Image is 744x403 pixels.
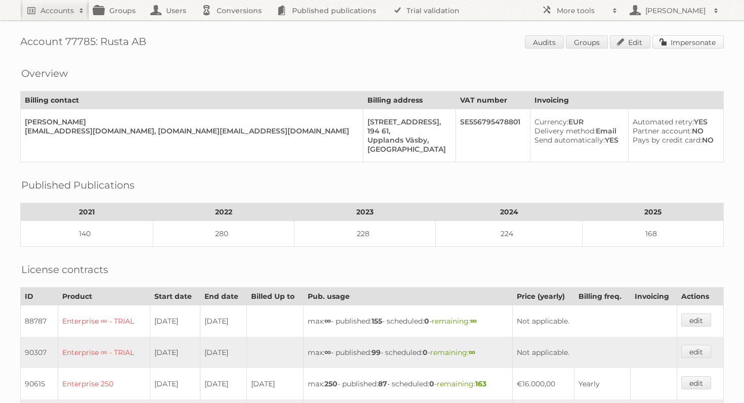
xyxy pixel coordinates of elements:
[21,305,58,337] td: 88787
[58,368,150,399] td: Enterprise 250
[200,305,247,337] td: [DATE]
[512,305,677,337] td: Not applicable.
[58,337,150,368] td: Enterprise ∞ - TRIAL
[21,177,135,193] h2: Published Publications
[643,6,709,16] h2: [PERSON_NAME]
[534,117,620,126] div: EUR
[534,136,605,145] span: Send automatically:
[630,288,677,305] th: Invoicing
[324,317,331,326] strong: ∞
[633,117,694,126] span: Automated retry:
[534,126,620,136] div: Email
[150,305,200,337] td: [DATE]
[303,288,512,305] th: Pub. usage
[153,203,295,221] th: 2022
[436,221,583,247] td: 224
[20,35,724,51] h1: Account 77785: Rusta AB
[456,92,530,109] th: VAT number
[534,136,620,145] div: YES
[525,35,564,49] a: Audits
[200,337,247,368] td: [DATE]
[534,117,568,126] span: Currency:
[652,35,724,49] a: Impersonate
[150,368,200,399] td: [DATE]
[200,368,247,399] td: [DATE]
[363,92,456,109] th: Billing address
[150,337,200,368] td: [DATE]
[324,348,331,357] strong: ∞
[367,126,447,136] div: 194 61,
[246,288,303,305] th: Billed Up to
[25,126,355,136] div: [EMAIL_ADDRESS][DOMAIN_NAME], [DOMAIN_NAME][EMAIL_ADDRESS][DOMAIN_NAME]
[371,348,381,357] strong: 99
[58,288,150,305] th: Product
[677,288,724,305] th: Actions
[633,117,715,126] div: YES
[150,288,200,305] th: Start date
[324,379,338,388] strong: 250
[21,92,363,109] th: Billing contact
[423,348,428,357] strong: 0
[681,345,711,358] a: edit
[378,379,387,388] strong: 87
[557,6,607,16] h2: More tools
[40,6,74,16] h2: Accounts
[633,136,702,145] span: Pays by credit card:
[21,368,58,399] td: 90615
[583,221,724,247] td: 168
[153,221,295,247] td: 280
[367,145,447,154] div: [GEOGRAPHIC_DATA]
[21,288,58,305] th: ID
[512,337,677,368] td: Not applicable.
[424,317,429,326] strong: 0
[456,109,530,162] td: SE556795478801
[21,221,153,247] td: 140
[610,35,650,49] a: Edit
[530,92,723,109] th: Invoicing
[21,203,153,221] th: 2021
[303,337,512,368] td: max: - published: - scheduled: -
[534,126,596,136] span: Delivery method:
[469,348,475,357] strong: ∞
[430,348,475,357] span: remaining:
[25,117,355,126] div: [PERSON_NAME]
[432,317,477,326] span: remaining:
[583,203,724,221] th: 2025
[367,136,447,145] div: Upplands Väsby,
[21,262,108,277] h2: License contracts
[371,317,382,326] strong: 155
[574,288,630,305] th: Billing freq.
[681,376,711,389] a: edit
[436,203,583,221] th: 2024
[475,379,486,388] strong: 163
[429,379,434,388] strong: 0
[21,66,68,81] h2: Overview
[633,126,715,136] div: NO
[303,368,512,399] td: max: - published: - scheduled: -
[566,35,608,49] a: Groups
[512,288,574,305] th: Price (yearly)
[295,203,436,221] th: 2023
[574,368,630,399] td: Yearly
[246,368,303,399] td: [DATE]
[367,117,447,126] div: [STREET_ADDRESS],
[21,337,58,368] td: 90307
[633,136,715,145] div: NO
[512,368,574,399] td: €16.000,00
[681,314,711,327] a: edit
[58,305,150,337] td: Enterprise ∞ - TRIAL
[295,221,436,247] td: 228
[200,288,247,305] th: End date
[633,126,692,136] span: Partner account:
[303,305,512,337] td: max: - published: - scheduled: -
[470,317,477,326] strong: ∞
[437,379,486,388] span: remaining:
